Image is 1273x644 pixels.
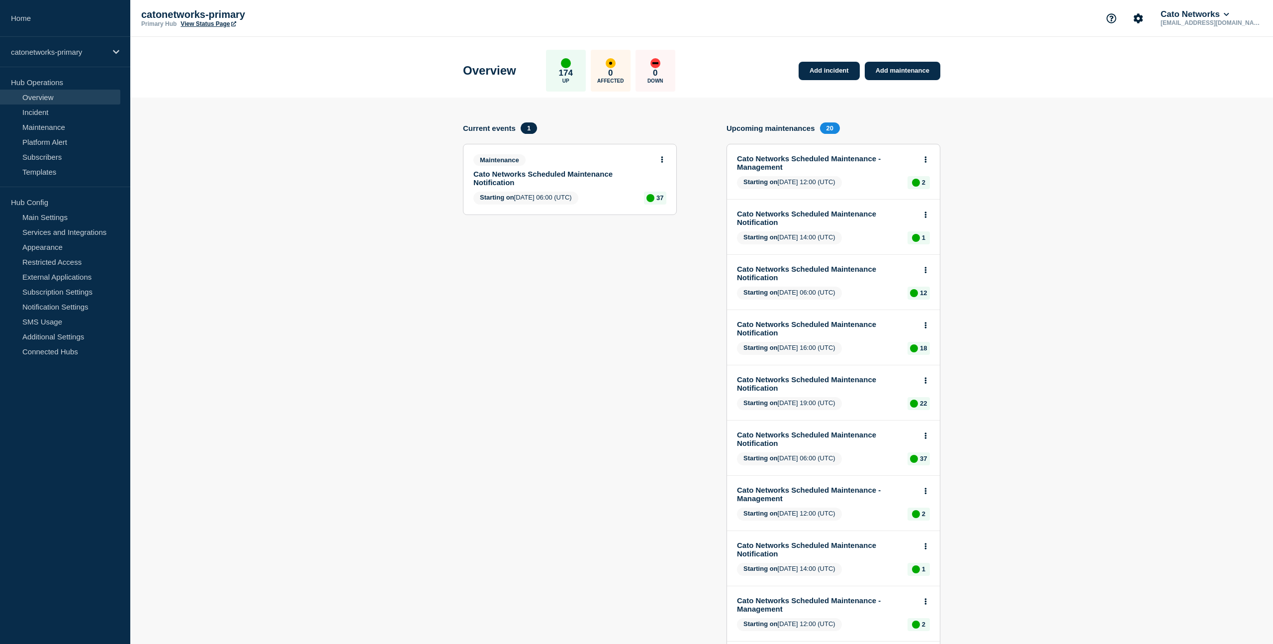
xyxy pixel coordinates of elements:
[737,563,842,576] span: [DATE] 14:00 (UTC)
[743,565,778,572] span: Starting on
[463,64,516,78] h1: Overview
[743,399,778,407] span: Starting on
[463,124,516,132] h4: Current events
[737,452,842,465] span: [DATE] 06:00 (UTC)
[743,620,778,628] span: Starting on
[910,455,918,463] div: up
[737,596,916,613] a: Cato Networks Scheduled Maintenance - Management
[922,621,925,628] p: 2
[737,430,916,447] a: Cato Networks Scheduled Maintenance Notification
[737,541,916,558] a: Cato Networks Scheduled Maintenance Notification
[912,621,920,629] div: up
[865,62,940,80] a: Add maintenance
[562,78,569,84] p: Up
[650,58,660,68] div: down
[922,565,925,573] p: 1
[910,400,918,408] div: up
[920,289,927,297] p: 12
[922,234,925,241] p: 1
[737,210,916,226] a: Cato Networks Scheduled Maintenance Notification
[743,344,778,351] span: Starting on
[141,20,177,27] p: Primary Hub
[737,397,842,410] span: [DATE] 19:00 (UTC)
[799,62,860,80] a: Add incident
[912,234,920,242] div: up
[11,48,106,56] p: catonetworks-primary
[141,9,340,20] p: catonetworks-primary
[737,375,916,392] a: Cato Networks Scheduled Maintenance Notification
[1159,9,1231,19] button: Cato Networks
[480,194,514,201] span: Starting on
[181,20,236,27] a: View Status Page
[922,510,925,518] p: 2
[737,508,842,521] span: [DATE] 12:00 (UTC)
[473,154,526,166] span: Maintenance
[608,68,613,78] p: 0
[606,58,616,68] div: affected
[647,78,663,84] p: Down
[656,194,663,202] p: 37
[743,178,778,186] span: Starting on
[737,231,842,244] span: [DATE] 14:00 (UTC)
[737,176,842,189] span: [DATE] 12:00 (UTC)
[727,124,815,132] h4: Upcoming maintenances
[743,233,778,241] span: Starting on
[737,320,916,337] a: Cato Networks Scheduled Maintenance Notification
[910,289,918,297] div: up
[597,78,624,84] p: Affected
[922,179,925,186] p: 2
[561,58,571,68] div: up
[912,510,920,518] div: up
[912,565,920,573] div: up
[820,122,840,134] span: 20
[737,342,842,355] span: [DATE] 16:00 (UTC)
[920,455,927,462] p: 37
[1159,19,1262,26] p: [EMAIL_ADDRESS][DOMAIN_NAME]
[737,154,916,171] a: Cato Networks Scheduled Maintenance - Management
[559,68,573,78] p: 174
[737,618,842,631] span: [DATE] 12:00 (UTC)
[920,400,927,407] p: 22
[737,287,842,300] span: [DATE] 06:00 (UTC)
[743,510,778,517] span: Starting on
[910,344,918,352] div: up
[473,192,578,205] span: [DATE] 06:00 (UTC)
[920,344,927,352] p: 18
[473,170,653,187] a: Cato Networks Scheduled Maintenance Notification
[521,122,537,134] span: 1
[1128,8,1149,29] button: Account settings
[743,454,778,462] span: Starting on
[743,289,778,296] span: Starting on
[1101,8,1122,29] button: Support
[737,486,916,503] a: Cato Networks Scheduled Maintenance - Management
[737,265,916,282] a: Cato Networks Scheduled Maintenance Notification
[653,68,657,78] p: 0
[646,194,654,202] div: up
[912,179,920,187] div: up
